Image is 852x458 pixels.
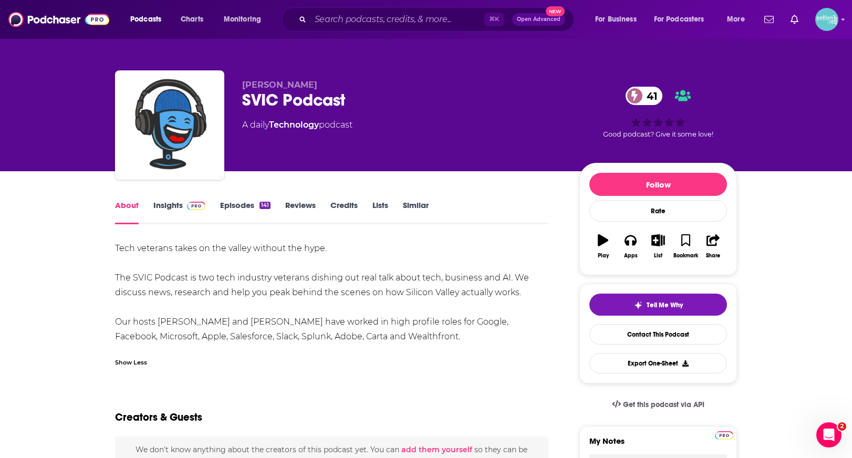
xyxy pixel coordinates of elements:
[654,253,662,259] div: List
[115,411,202,424] h2: Creators & Guests
[130,12,161,27] span: Podcasts
[623,400,704,409] span: Get this podcast via API
[401,445,472,454] button: add them yourself
[579,80,737,145] div: 41Good podcast? Give it some love!
[153,200,205,224] a: InsightsPodchaser Pro
[760,11,778,28] a: Show notifications dropdown
[645,227,672,265] button: List
[598,253,609,259] div: Play
[838,422,846,431] span: 2
[720,11,758,28] button: open menu
[589,324,727,345] a: Contact This Podcast
[330,200,358,224] a: Credits
[715,430,733,440] a: Pro website
[174,11,210,28] a: Charts
[815,8,838,31] button: Show profile menu
[624,253,638,259] div: Apps
[115,241,548,344] div: Tech veterans takes on the valley without the hype. The SVIC Podcast is two tech industry veteran...
[123,11,175,28] button: open menu
[8,9,109,29] img: Podchaser - Follow, Share and Rate Podcasts
[242,80,317,90] span: [PERSON_NAME]
[117,72,222,178] img: SVIC Podcast
[595,12,637,27] span: For Business
[617,227,644,265] button: Apps
[285,200,316,224] a: Reviews
[815,8,838,31] span: Logged in as JessicaPellien
[589,173,727,196] button: Follow
[310,11,484,28] input: Search podcasts, credits, & more...
[603,130,713,138] span: Good podcast? Give it some love!
[673,253,698,259] div: Bookmark
[647,11,720,28] button: open menu
[634,301,642,309] img: tell me why sparkle
[727,12,745,27] span: More
[259,202,271,209] div: 141
[115,200,139,224] a: About
[589,200,727,222] div: Rate
[512,13,565,26] button: Open AdvancedNew
[626,87,663,105] a: 41
[706,253,720,259] div: Share
[647,301,683,309] span: Tell Me Why
[484,13,504,26] span: ⌘ K
[216,11,275,28] button: open menu
[517,17,560,22] span: Open Advanced
[546,6,565,16] span: New
[815,8,838,31] img: User Profile
[636,87,663,105] span: 41
[588,11,650,28] button: open menu
[715,431,733,440] img: Podchaser Pro
[654,12,704,27] span: For Podcasters
[604,392,713,418] a: Get this podcast via API
[816,422,841,447] iframe: Intercom live chat
[589,353,727,373] button: Export One-Sheet
[786,11,803,28] a: Show notifications dropdown
[269,120,319,130] a: Technology
[589,436,727,454] label: My Notes
[181,12,203,27] span: Charts
[292,7,584,32] div: Search podcasts, credits, & more...
[220,200,271,224] a: Episodes141
[187,202,205,210] img: Podchaser Pro
[589,227,617,265] button: Play
[242,119,352,131] div: A daily podcast
[672,227,699,265] button: Bookmark
[700,227,727,265] button: Share
[224,12,261,27] span: Monitoring
[372,200,388,224] a: Lists
[589,294,727,316] button: tell me why sparkleTell Me Why
[403,200,429,224] a: Similar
